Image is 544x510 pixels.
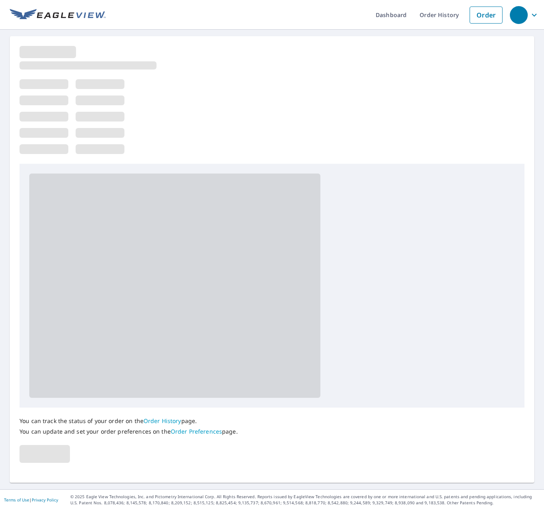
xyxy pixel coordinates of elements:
a: Terms of Use [4,497,29,503]
p: You can track the status of your order on the page. [20,417,238,425]
img: EV Logo [10,9,106,21]
p: You can update and set your order preferences on the page. [20,428,238,435]
p: © 2025 Eagle View Technologies, Inc. and Pictometry International Corp. All Rights Reserved. Repo... [70,494,540,506]
a: Order History [144,417,181,425]
a: Privacy Policy [32,497,58,503]
a: Order [470,7,503,24]
p: | [4,497,58,502]
a: Order Preferences [171,428,222,435]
